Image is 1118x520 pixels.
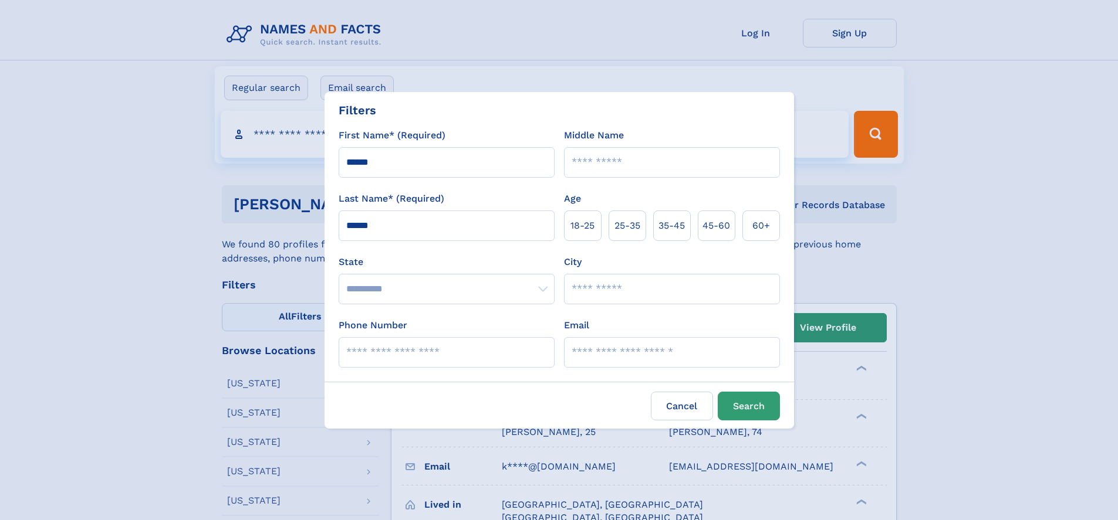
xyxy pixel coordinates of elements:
div: Filters [339,101,376,119]
span: 18‑25 [570,219,595,233]
label: First Name* (Required) [339,128,445,142]
label: Middle Name [564,128,624,142]
label: State [339,255,555,269]
label: City [564,255,582,269]
button: Search [718,392,780,420]
label: Phone Number [339,318,407,332]
label: Cancel [651,392,713,420]
span: 45‑60 [702,219,730,233]
label: Last Name* (Required) [339,192,444,206]
label: Email [564,318,589,332]
span: 35‑45 [658,219,685,233]
label: Age [564,192,581,206]
span: 60+ [752,219,770,233]
span: 25‑35 [614,219,640,233]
